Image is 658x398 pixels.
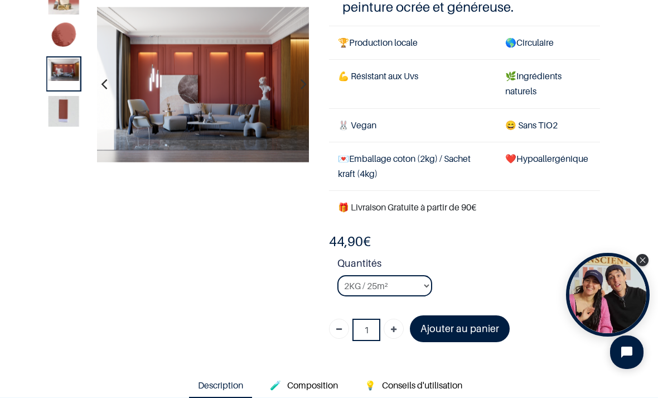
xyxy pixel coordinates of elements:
td: Ingrédients naturels [496,60,600,108]
div: Tolstoy bubble widget [566,253,650,337]
td: Production locale [329,26,496,60]
span: 💪 Résistant aux Uvs [338,70,418,81]
td: Emballage coton (2kg) / Sachet kraft (4kg) [329,142,496,190]
span: 🌎 [505,37,516,48]
a: Ajouter [384,319,404,339]
img: Product image [49,95,79,126]
div: Open Tolstoy widget [566,253,650,337]
span: Conseils d'utilisation [382,380,462,391]
span: 💌 [338,153,349,164]
img: Product image [49,58,79,80]
a: Ajouter au panier [410,315,510,343]
span: 🐰 Vegan [338,119,376,131]
span: 44,90 [329,233,363,250]
a: Supprimer [329,319,349,339]
strong: Quantités [337,256,600,275]
span: 🌿 [505,70,516,81]
img: Product image [49,21,79,51]
img: Product image [97,6,309,162]
div: Close Tolstoy widget [636,254,649,266]
span: 🧪 [270,380,281,391]
iframe: Tidio Chat [601,326,653,378]
span: 🏆 [338,37,349,48]
span: Composition [287,380,338,391]
font: Ajouter au panier [420,323,499,334]
font: 🎁 Livraison Gratuite à partir de 90€ [338,202,476,213]
td: Circulaire [496,26,600,60]
span: Description [198,380,243,391]
b: € [329,233,371,250]
td: ans TiO2 [496,108,600,142]
span: 😄 S [505,119,523,131]
span: 💡 [365,380,376,391]
td: ❤️Hypoallergénique [496,142,600,190]
div: Open Tolstoy [566,253,650,337]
